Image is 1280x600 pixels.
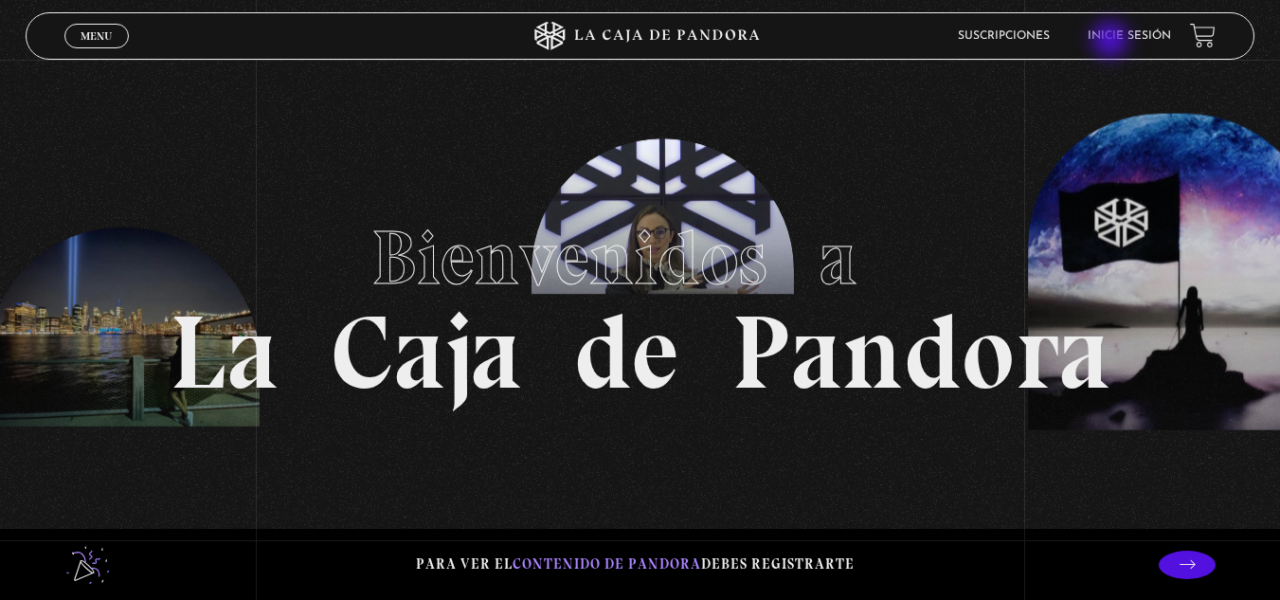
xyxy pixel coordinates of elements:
a: View your shopping cart [1190,23,1216,48]
span: contenido de Pandora [513,555,701,573]
a: Inicie sesión [1088,30,1171,42]
a: Suscripciones [958,30,1050,42]
h1: La Caja de Pandora [170,196,1110,405]
p: Para ver el debes registrarte [416,552,855,577]
span: Bienvenidos a [371,212,910,303]
span: Cerrar [74,45,118,59]
span: Menu [81,30,112,42]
